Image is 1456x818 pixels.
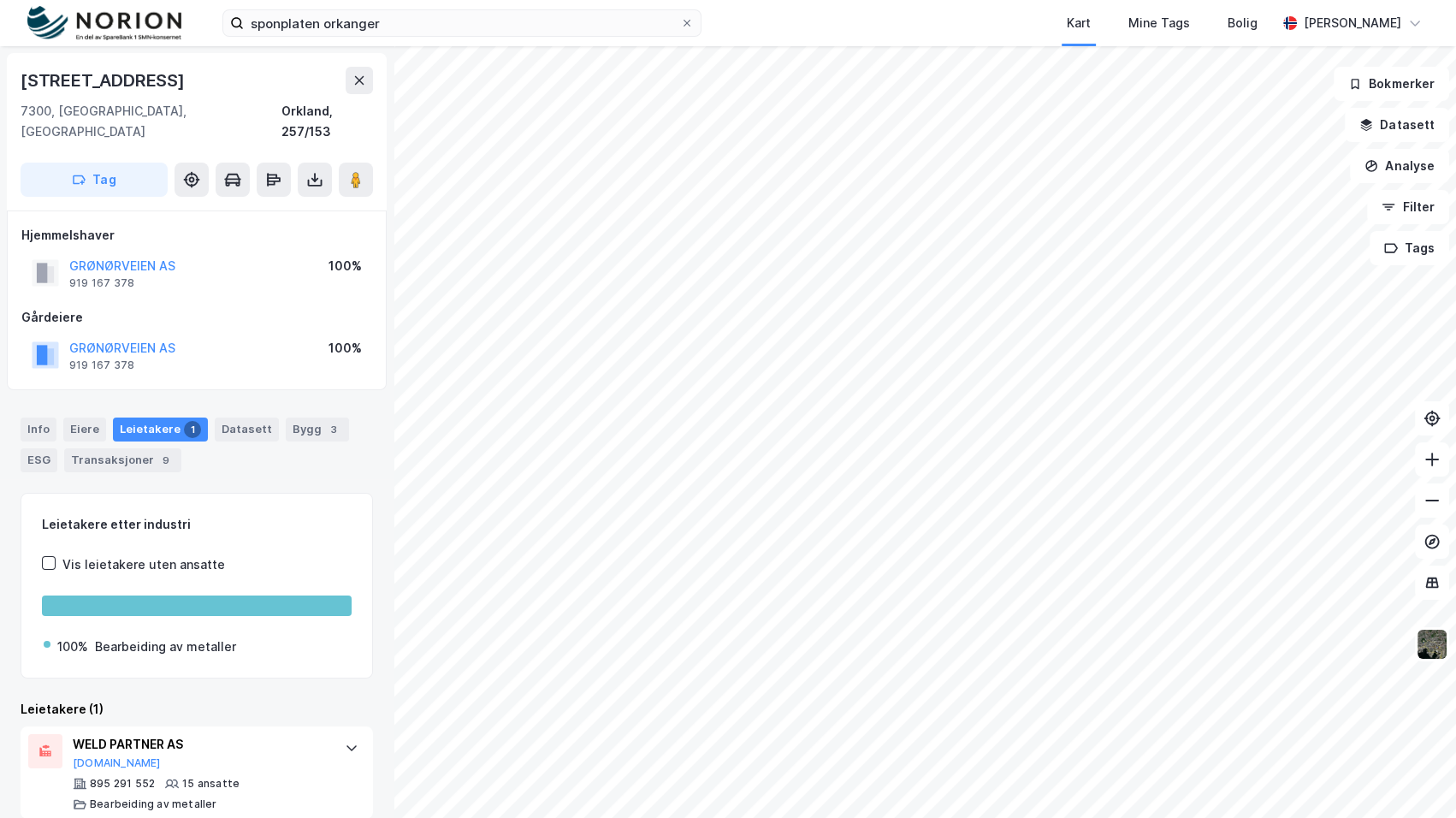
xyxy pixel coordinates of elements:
img: 9k= [1416,628,1448,661]
button: Datasett [1345,108,1449,142]
div: 3 [325,421,342,438]
div: Leietakere [113,418,208,442]
div: Gårdeiere [21,307,372,328]
div: 100% [57,637,88,657]
input: Søk på adresse, matrikkel, gårdeiere, leietakere eller personer [244,10,680,36]
div: Mine Tags [1128,13,1190,33]
div: Bolig [1228,13,1258,33]
div: Bearbeiding av metaller [90,797,217,811]
div: 100% [328,256,362,276]
button: Filter [1367,190,1449,224]
div: Vis leietakere uten ansatte [62,554,225,575]
div: Kart [1067,13,1091,33]
div: WELD PARTNER AS [73,734,328,755]
div: Leietakere (1) [21,699,373,720]
div: 7300, [GEOGRAPHIC_DATA], [GEOGRAPHIC_DATA] [21,101,281,142]
div: 1 [184,421,201,438]
div: 100% [328,338,362,359]
div: [PERSON_NAME] [1304,13,1401,33]
div: 15 ansatte [182,777,240,791]
div: 919 167 378 [69,276,134,290]
div: ESG [21,448,57,472]
button: Analyse [1350,149,1449,183]
div: 895 291 552 [90,777,155,791]
div: Hjemmelshaver [21,225,372,246]
button: Tag [21,163,168,197]
div: Bygg [286,418,349,442]
div: 9 [157,452,175,469]
div: Transaksjoner [64,448,181,472]
iframe: Chat Widget [1370,736,1456,818]
div: Bearbeiding av metaller [95,637,236,657]
div: [STREET_ADDRESS] [21,67,188,94]
div: Leietakere etter industri [42,514,352,535]
div: Info [21,418,56,442]
button: Tags [1370,231,1449,265]
div: Orkland, 257/153 [281,101,373,142]
div: Eiere [63,418,106,442]
img: norion-logo.80e7a08dc31c2e691866.png [27,6,181,41]
div: 919 167 378 [69,359,134,372]
div: Kontrollprogram for chat [1370,736,1456,818]
div: Datasett [215,418,279,442]
button: Bokmerker [1334,67,1449,101]
button: [DOMAIN_NAME] [73,756,161,770]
